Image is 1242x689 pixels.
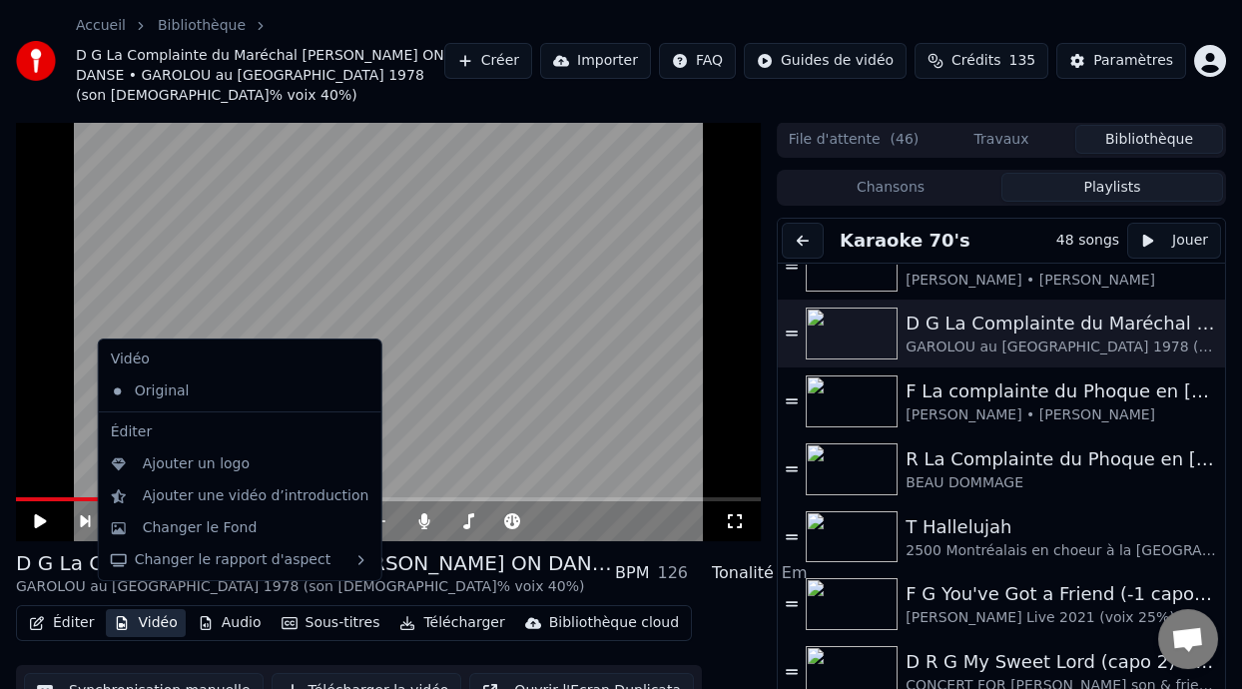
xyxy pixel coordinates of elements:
button: FAQ [659,43,736,79]
div: [PERSON_NAME] • [PERSON_NAME] [906,271,1217,291]
a: Accueil [76,16,126,36]
button: Créer [444,43,532,79]
div: Paramètres [1093,51,1173,71]
button: Playlists [1001,173,1223,202]
button: Vidéo [106,609,185,637]
div: Tonalité [712,561,774,585]
div: D G La Complainte du Maréchal [PERSON_NAME] ON DANSE [16,549,615,577]
div: Changer le rapport d'aspect [103,544,377,576]
div: T Hallelujah [906,513,1217,541]
div: Original [103,375,347,407]
div: D G La Complainte du Maréchal [PERSON_NAME] ON DANSE [906,310,1217,338]
div: F G You've Got a Friend (-1 capo 1) [906,580,1217,608]
div: GAROLOU au [GEOGRAPHIC_DATA] 1978 (son [DEMOGRAPHIC_DATA]% voix 40%) [16,577,615,597]
div: F La complainte du Phoque en [US_STATE] [906,377,1217,405]
a: Bibliothèque [158,16,246,36]
button: Importer [540,43,651,79]
span: 135 [1008,51,1035,71]
button: Audio [190,609,270,637]
div: R La Complainte du Phoque en [US_STATE] [906,445,1217,473]
span: ( 46 ) [891,130,920,150]
div: [PERSON_NAME] Live 2021 (voix 25%) [906,608,1217,628]
button: File d'attente [780,125,928,154]
div: 2500 Montréalais en choeur à la [GEOGRAPHIC_DATA] [906,541,1217,561]
div: 126 [657,561,688,585]
button: Karaoke 70's [832,227,978,255]
div: BPM [615,561,649,585]
nav: breadcrumb [76,16,444,106]
div: Ouvrir le chat [1158,609,1218,669]
span: D G La Complainte du Maréchal [PERSON_NAME] ON DANSE • GAROLOU au [GEOGRAPHIC_DATA] 1978 (son [DE... [76,46,444,106]
div: Éditer [103,416,377,448]
div: Ajouter un logo [143,454,250,474]
button: Paramètres [1056,43,1186,79]
button: Bibliothèque [1075,125,1223,154]
button: Éditer [21,609,102,637]
button: Travaux [928,125,1075,154]
div: Bibliothèque cloud [549,613,679,633]
button: Télécharger [391,609,512,637]
div: [PERSON_NAME] • [PERSON_NAME] [906,405,1217,425]
div: Vidéo [103,344,377,375]
div: BEAU DOMMAGE [906,473,1217,493]
img: youka [16,41,56,81]
button: Jouer [1127,223,1221,259]
div: Changer le Fond [143,518,258,538]
div: GAROLOU au [GEOGRAPHIC_DATA] 1978 (son [DEMOGRAPHIC_DATA]% voix 40%) [906,338,1217,357]
button: Guides de vidéo [744,43,907,79]
button: Crédits135 [915,43,1048,79]
button: Chansons [780,173,1001,202]
button: Sous-titres [274,609,388,637]
div: Ajouter une vidéo d’introduction [143,486,369,506]
div: D R G My Sweet Lord (capo 2) ON DANSE [906,648,1217,676]
span: Crédits [951,51,1000,71]
div: 48 songs [1056,231,1119,251]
